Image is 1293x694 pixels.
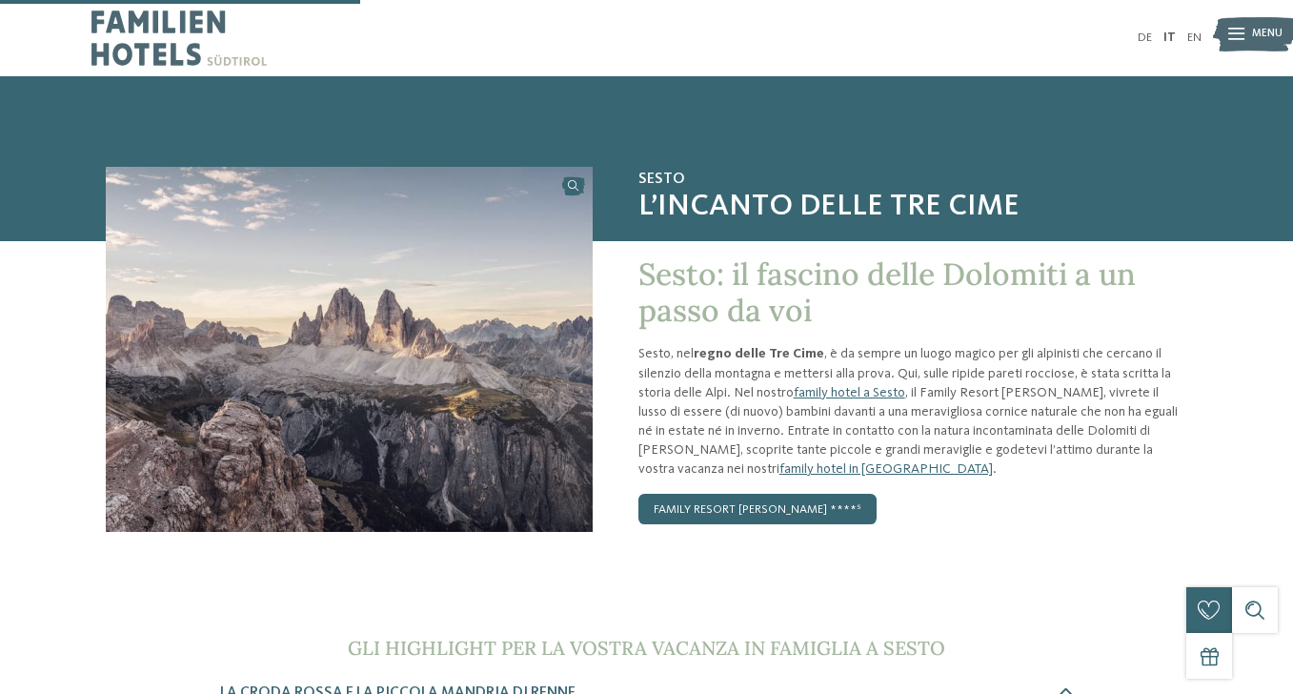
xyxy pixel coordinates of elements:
a: Family Resort [PERSON_NAME] ****ˢ [638,494,877,524]
a: family hotel a Sesto [794,386,905,399]
span: Sesto: il fascino delle Dolomiti a un passo da voi [638,255,1136,330]
strong: regno delle Tre Cime [694,347,824,360]
span: Gli highlight per la vostra vacanza in famiglia a Sesto [348,636,945,660]
span: L’incanto delle Tre Cime [638,189,1188,225]
img: Il family hotel a Sesto: le Dolomiti a due passi da voi [106,167,593,532]
span: Sesto [638,171,1188,189]
a: DE [1138,31,1152,44]
span: Menu [1252,27,1283,42]
p: Sesto, nel , è da sempre un luogo magico per gli alpinisti che cercano il silenzio della montagna... [638,344,1188,479]
a: EN [1187,31,1202,44]
a: family hotel in [GEOGRAPHIC_DATA] [779,462,993,476]
a: IT [1163,31,1176,44]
